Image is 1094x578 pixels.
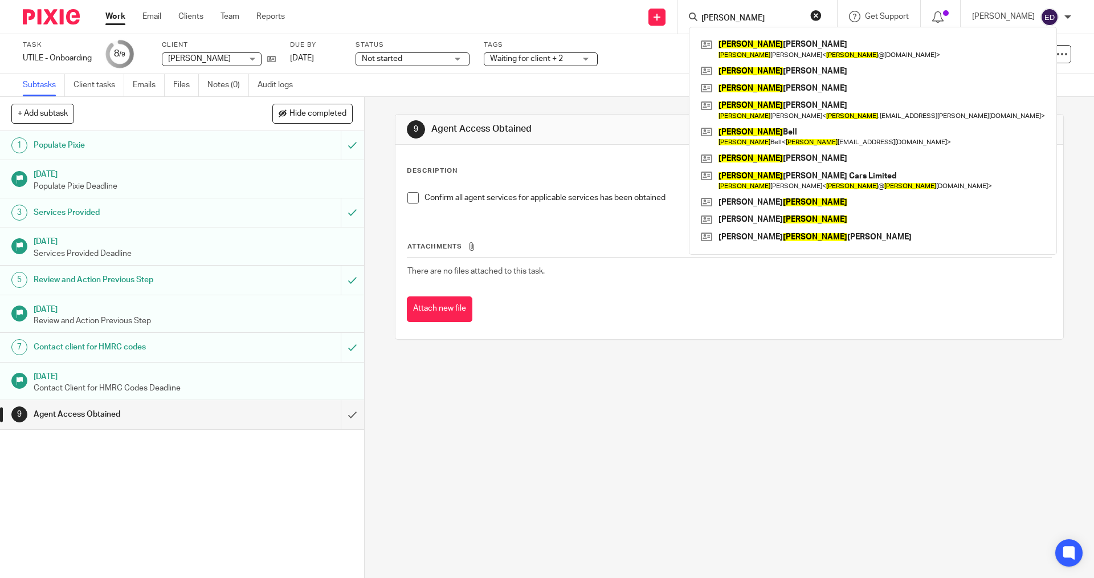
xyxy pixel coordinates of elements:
h1: Contact client for HMRC codes [34,339,231,356]
label: Due by [290,40,341,50]
p: Confirm all agent services for applicable services has been obtained [424,192,1051,203]
div: 9 [407,120,425,139]
span: Get Support [865,13,909,21]
img: Pixie [23,9,80,25]
span: [PERSON_NAME] [168,55,231,63]
button: + Add subtask [11,104,74,123]
div: 9 [11,406,27,422]
p: [PERSON_NAME] [972,11,1035,22]
span: There are no files attached to this task. [407,267,545,275]
div: 3 [11,205,27,221]
h1: Services Provided [34,204,231,221]
a: Files [173,74,199,96]
a: Audit logs [258,74,301,96]
button: Clear [810,10,822,21]
a: Reports [256,11,285,22]
div: 1 [11,137,27,153]
span: [DATE] [290,54,314,62]
h1: [DATE] [34,368,353,382]
p: Services Provided Deadline [34,248,353,259]
p: Review and Action Previous Step [34,315,353,327]
div: 8 [114,47,125,60]
p: Populate Pixie Deadline [34,181,353,192]
span: Attachments [407,243,462,250]
label: Task [23,40,92,50]
a: Clients [178,11,203,22]
button: Hide completed [272,104,353,123]
span: Not started [362,55,402,63]
label: Status [356,40,470,50]
a: Team [221,11,239,22]
label: Tags [484,40,598,50]
h1: [DATE] [34,233,353,247]
h1: [DATE] [34,301,353,315]
div: UTILE - Onboarding [23,52,92,64]
a: Notes (0) [207,74,249,96]
div: 7 [11,339,27,355]
h1: Populate Pixie [34,137,231,154]
div: 5 [11,272,27,288]
span: Waiting for client + 2 [490,55,563,63]
button: Attach new file [407,296,472,322]
p: Contact Client for HMRC Codes Deadline [34,382,353,394]
input: Search [700,14,803,24]
span: Hide completed [289,109,346,119]
img: svg%3E [1040,8,1059,26]
a: Client tasks [74,74,124,96]
h1: Agent Access Obtained [34,406,231,423]
a: Emails [133,74,165,96]
label: Client [162,40,276,50]
h1: [DATE] [34,166,353,180]
p: Description [407,166,458,176]
a: Work [105,11,125,22]
h1: Agent Access Obtained [431,123,754,135]
h1: Review and Action Previous Step [34,271,231,288]
small: /9 [119,51,125,58]
a: Subtasks [23,74,65,96]
a: Email [142,11,161,22]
